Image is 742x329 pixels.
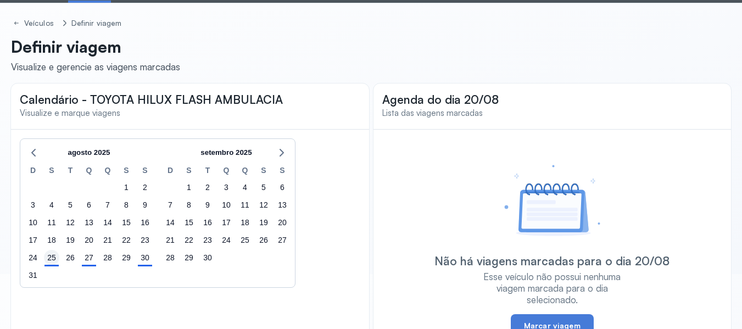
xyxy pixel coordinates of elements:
[198,164,217,179] div: T
[63,250,78,265] div: terça-feira, 26 de ago. de 2025
[196,144,256,161] button: setembro 2025
[24,19,56,28] div: Veículos
[472,271,632,306] div: Esse veículo não possui nenhuma viagem marcada para o dia selecionado.
[100,250,115,265] div: quinta-feira, 28 de ago. de 2025
[163,215,178,230] div: domingo, 14 de set. de 2025
[25,232,41,248] div: domingo, 17 de ago. de 2025
[181,250,197,265] div: segunda-feira, 29 de set. de 2025
[200,180,215,195] div: terça-feira, 2 de set. de 2025
[11,16,58,30] a: Veículos
[44,215,59,230] div: segunda-feira, 11 de ago. de 2025
[200,232,215,248] div: terça-feira, 23 de set. de 2025
[119,215,134,230] div: sexta-feira, 15 de ago. de 2025
[217,164,236,179] div: Q
[382,92,499,107] span: Agenda do dia 20/08
[504,165,600,236] img: Imagem de que indica que não há viagens marcadas
[44,197,59,213] div: segunda-feira, 4 de ago. de 2025
[181,232,197,248] div: segunda-feira, 22 de set. de 2025
[81,250,97,265] div: quarta-feira, 27 de ago. de 2025
[137,197,153,213] div: sábado, 9 de ago. de 2025
[44,250,59,265] div: segunda-feira, 25 de ago. de 2025
[237,215,253,230] div: quinta-feira, 18 de set. de 2025
[119,197,134,213] div: sexta-feira, 8 de ago. de 2025
[25,267,41,283] div: domingo, 31 de ago. de 2025
[181,197,197,213] div: segunda-feira, 8 de set. de 2025
[25,197,41,213] div: domingo, 3 de ago. de 2025
[42,164,61,179] div: S
[80,164,98,179] div: Q
[63,215,78,230] div: terça-feira, 12 de ago. de 2025
[181,215,197,230] div: segunda-feira, 15 de set. de 2025
[275,180,290,195] div: sábado, 6 de set. de 2025
[200,250,215,265] div: terça-feira, 30 de set. de 2025
[136,164,154,179] div: S
[63,232,78,248] div: terça-feira, 19 de ago. de 2025
[219,232,234,248] div: quarta-feira, 24 de set. de 2025
[200,197,215,213] div: terça-feira, 9 de set. de 2025
[256,215,271,230] div: sexta-feira, 19 de set. de 2025
[44,232,59,248] div: segunda-feira, 18 de ago. de 2025
[200,215,215,230] div: terça-feira, 16 de set. de 2025
[275,197,290,213] div: sábado, 13 de set. de 2025
[137,232,153,248] div: sábado, 23 de ago. de 2025
[219,197,234,213] div: quarta-feira, 10 de set. de 2025
[256,197,271,213] div: sexta-feira, 12 de set. de 2025
[119,250,134,265] div: sexta-feira, 29 de ago. de 2025
[63,144,114,161] button: agosto 2025
[161,164,180,179] div: D
[24,164,42,179] div: D
[163,232,178,248] div: domingo, 21 de set. de 2025
[382,108,483,118] span: Lista das viagens marcadas
[11,61,180,73] div: Visualize e gerencie as viagens marcadas
[237,180,253,195] div: quinta-feira, 4 de set. de 2025
[200,144,252,161] span: setembro 2025
[254,164,273,179] div: S
[63,197,78,213] div: terça-feira, 5 de ago. de 2025
[71,19,121,28] div: Definir viagem
[273,164,292,179] div: S
[256,232,271,248] div: sexta-feira, 26 de set. de 2025
[69,16,124,30] a: Definir viagem
[237,232,253,248] div: quinta-feira, 25 de set. de 2025
[119,232,134,248] div: sexta-feira, 22 de ago. de 2025
[163,250,178,265] div: domingo, 28 de set. de 2025
[100,215,115,230] div: quinta-feira, 14 de ago. de 2025
[25,215,41,230] div: domingo, 10 de ago. de 2025
[20,108,120,118] span: Visualize e marque viagens
[237,197,253,213] div: quinta-feira, 11 de set. de 2025
[137,250,153,265] div: sábado, 30 de ago. de 2025
[100,197,115,213] div: quinta-feira, 7 de ago. de 2025
[81,232,97,248] div: quarta-feira, 20 de ago. de 2025
[100,232,115,248] div: quinta-feira, 21 de ago. de 2025
[81,215,97,230] div: quarta-feira, 13 de ago. de 2025
[256,180,271,195] div: sexta-feira, 5 de set. de 2025
[275,215,290,230] div: sábado, 20 de set. de 2025
[180,164,198,179] div: S
[20,92,283,107] span: Calendário - TOYOTA HILUX FLASH AMBULACIA
[275,232,290,248] div: sábado, 27 de set. de 2025
[11,37,180,57] p: Definir viagem
[117,164,136,179] div: S
[68,144,110,161] span: agosto 2025
[119,180,134,195] div: sexta-feira, 1 de ago. de 2025
[181,180,197,195] div: segunda-feira, 1 de set. de 2025
[81,197,97,213] div: quarta-feira, 6 de ago. de 2025
[219,215,234,230] div: quarta-feira, 17 de set. de 2025
[434,254,670,268] div: Não há viagens marcadas para o dia 20/08
[61,164,80,179] div: T
[236,164,254,179] div: Q
[163,197,178,213] div: domingo, 7 de set. de 2025
[25,250,41,265] div: domingo, 24 de ago. de 2025
[98,164,117,179] div: Q
[219,180,234,195] div: quarta-feira, 3 de set. de 2025
[137,215,153,230] div: sábado, 16 de ago. de 2025
[137,180,153,195] div: sábado, 2 de ago. de 2025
